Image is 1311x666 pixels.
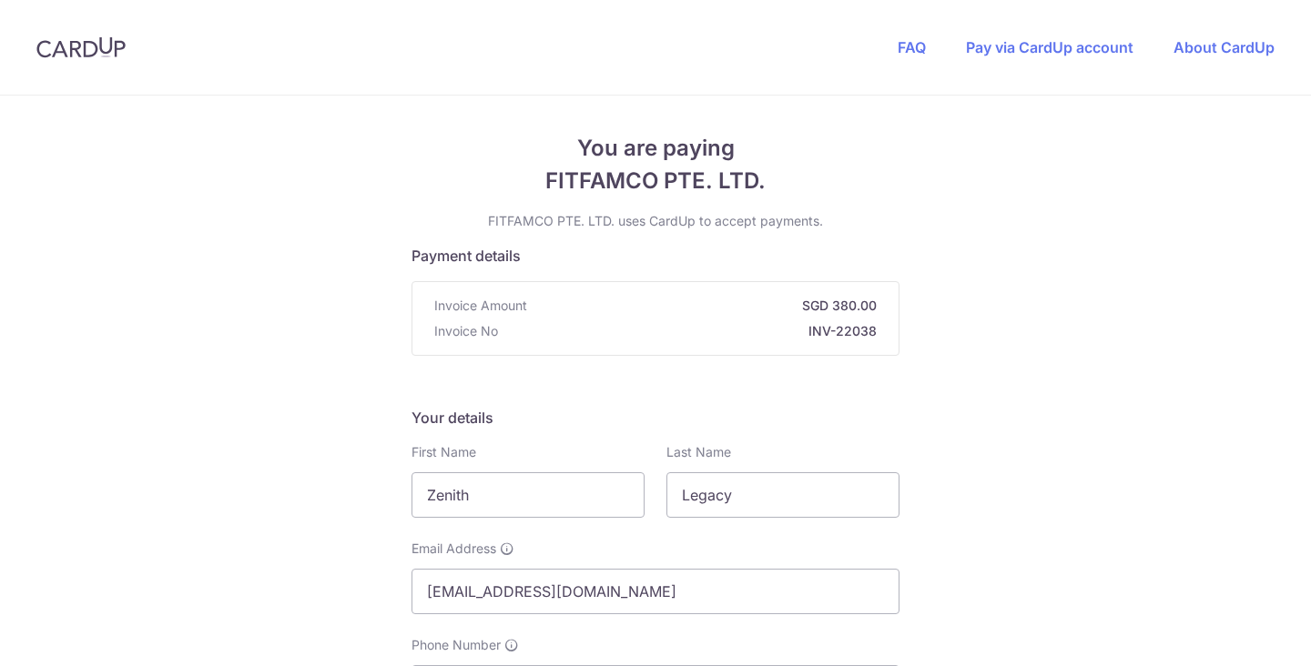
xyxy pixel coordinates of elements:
span: Phone Number [412,636,501,654]
label: First Name [412,443,476,461]
input: Last name [666,472,899,518]
span: Email Address [412,540,496,558]
a: About CardUp [1174,38,1275,56]
input: Email address [412,569,899,614]
span: Invoice No [434,322,498,340]
span: Invoice Amount [434,297,527,315]
label: Last Name [666,443,731,461]
strong: SGD 380.00 [534,297,877,315]
h5: Your details [412,407,899,429]
strong: INV-22038 [505,322,877,340]
span: You are paying [412,132,899,165]
img: CardUp [36,36,126,58]
input: First name [412,472,645,518]
a: FAQ [898,38,926,56]
h5: Payment details [412,245,899,267]
a: Pay via CardUp account [966,38,1133,56]
span: FITFAMCO PTE. LTD. [412,165,899,197]
p: FITFAMCO PTE. LTD. uses CardUp to accept payments. [412,212,899,230]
